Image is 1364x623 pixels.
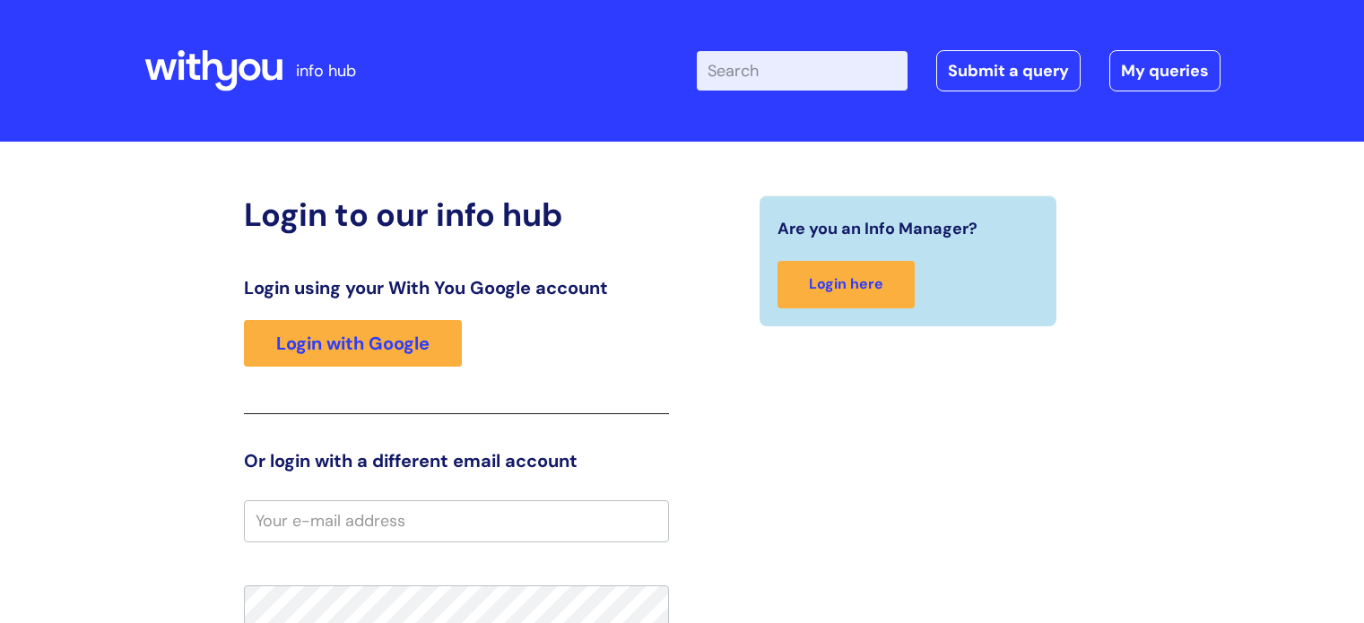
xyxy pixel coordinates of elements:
[244,500,669,541] input: Your e-mail address
[244,450,669,472] h3: Or login with a different email account
[244,195,669,234] h2: Login to our info hub
[244,320,462,367] a: Login with Google
[296,56,356,85] p: info hub
[1109,50,1221,91] a: My queries
[936,50,1081,91] a: Submit a query
[697,51,908,91] input: Search
[778,261,915,308] a: Login here
[244,277,669,299] h3: Login using your With You Google account
[778,214,977,243] span: Are you an Info Manager?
